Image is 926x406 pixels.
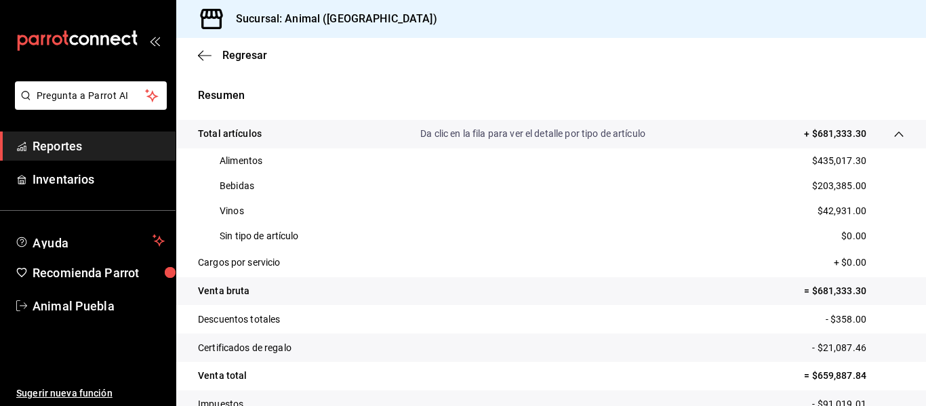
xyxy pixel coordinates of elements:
[33,170,165,188] span: Inventarios
[33,232,147,249] span: Ayuda
[812,154,866,168] p: $435,017.30
[149,35,160,46] button: open_drawer_menu
[198,49,267,62] button: Regresar
[841,229,866,243] p: $0.00
[812,179,866,193] p: $203,385.00
[198,284,249,298] p: Venta bruta
[225,11,437,27] h3: Sucursal: Animal ([GEOGRAPHIC_DATA])
[16,386,165,401] span: Sugerir nueva función
[222,49,267,62] span: Regresar
[220,179,254,193] p: Bebidas
[198,256,281,270] p: Cargos por servicio
[37,89,146,103] span: Pregunta a Parrot AI
[804,127,866,141] p: + $681,333.30
[198,312,280,327] p: Descuentos totales
[220,229,299,243] p: Sin tipo de artículo
[9,98,167,113] a: Pregunta a Parrot AI
[420,127,645,141] p: Da clic en la fila para ver el detalle por tipo de artículo
[198,87,904,104] p: Resumen
[15,81,167,110] button: Pregunta a Parrot AI
[220,204,244,218] p: Vinos
[33,264,165,282] span: Recomienda Parrot
[804,284,904,298] p: = $681,333.30
[804,369,904,383] p: = $659,887.84
[198,127,262,141] p: Total artículos
[812,341,904,355] p: - $21,087.46
[33,297,165,315] span: Animal Puebla
[826,312,904,327] p: - $358.00
[33,137,165,155] span: Reportes
[834,256,904,270] p: + $0.00
[198,369,247,383] p: Venta total
[220,154,262,168] p: Alimentos
[818,204,866,218] p: $42,931.00
[198,341,291,355] p: Certificados de regalo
